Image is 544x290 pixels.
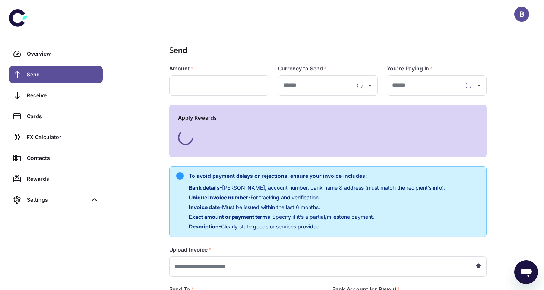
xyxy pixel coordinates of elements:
div: Settings [27,196,87,204]
label: Currency to Send [278,65,327,72]
h6: Apply Rewards [178,114,478,122]
h1: Send [169,45,484,56]
label: Amount [169,65,193,72]
a: Contacts [9,149,103,167]
label: You're Paying In [387,65,433,72]
p: - Must be issued within the last 6 months. [189,203,445,211]
button: Open [365,80,375,91]
div: Cards [27,112,98,120]
a: Cards [9,107,103,125]
button: Open [474,80,484,91]
a: FX Calculator [9,128,103,146]
p: - Specify if it’s a partial/milestone payment. [189,213,445,221]
span: Unique invoice number [189,194,248,201]
iframe: Button to launch messaging window, conversation in progress [514,260,538,284]
label: Upload Invoice [169,246,211,253]
div: Settings [9,191,103,209]
a: Send [9,66,103,83]
a: Receive [9,86,103,104]
div: FX Calculator [27,133,98,141]
div: Overview [27,50,98,58]
span: Invoice date [189,204,220,210]
h6: To avoid payment delays or rejections, ensure your invoice includes: [189,172,445,180]
p: - For tracking and verification. [189,193,445,202]
span: Bank details [189,185,220,191]
a: Rewards [9,170,103,188]
div: Rewards [27,175,98,183]
span: Description [189,223,219,230]
div: Receive [27,91,98,100]
div: Contacts [27,154,98,162]
p: - Clearly state goods or services provided. [189,223,445,231]
p: - [PERSON_NAME], account number, bank name & address (must match the recipient’s info). [189,184,445,192]
button: B [514,7,529,22]
span: Exact amount or payment terms [189,214,270,220]
div: Send [27,70,98,79]
a: Overview [9,45,103,63]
